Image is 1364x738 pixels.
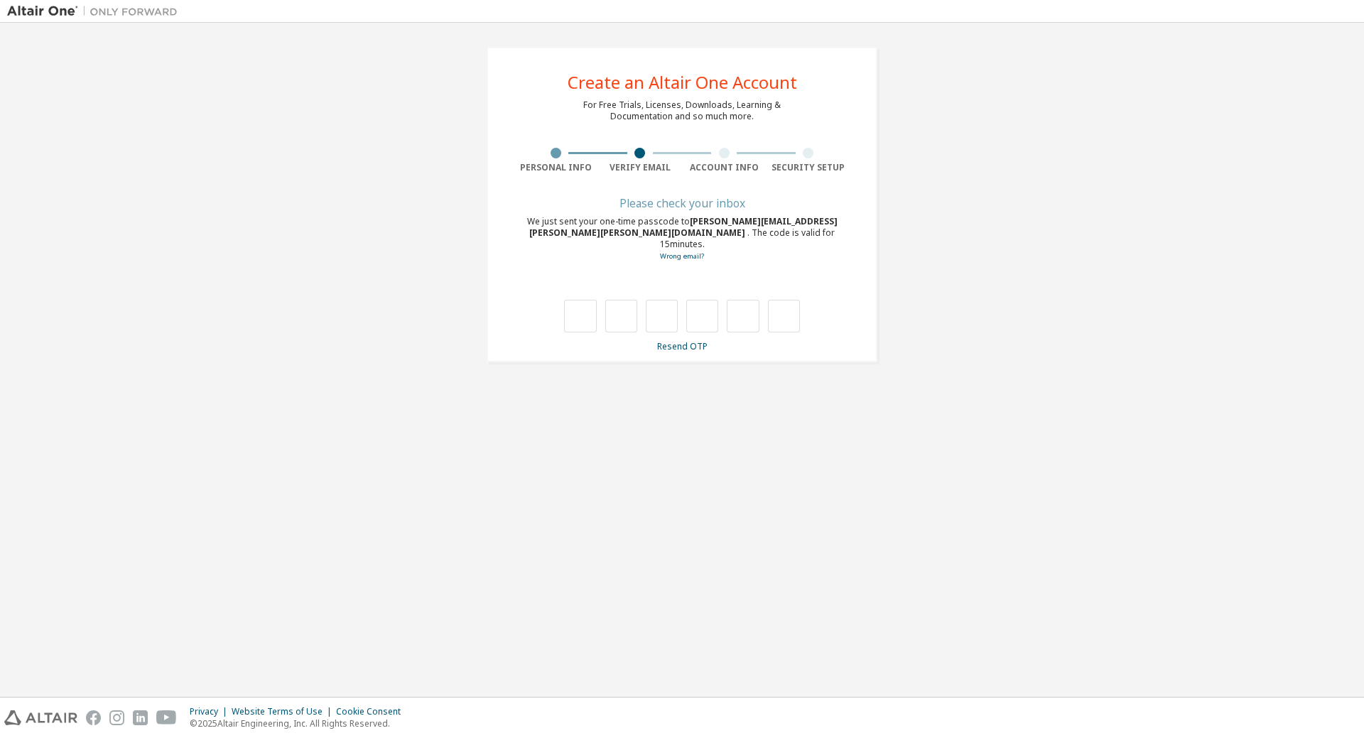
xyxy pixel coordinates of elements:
[583,99,781,122] div: For Free Trials, Licenses, Downloads, Learning & Documentation and so much more.
[514,216,850,262] div: We just sent your one-time passcode to . The code is valid for 15 minutes.
[190,706,232,717] div: Privacy
[7,4,185,18] img: Altair One
[190,717,409,729] p: © 2025 Altair Engineering, Inc. All Rights Reserved.
[682,162,767,173] div: Account Info
[86,710,101,725] img: facebook.svg
[514,199,850,207] div: Please check your inbox
[4,710,77,725] img: altair_logo.svg
[660,251,704,261] a: Go back to the registration form
[568,74,797,91] div: Create an Altair One Account
[109,710,124,725] img: instagram.svg
[336,706,409,717] div: Cookie Consent
[156,710,177,725] img: youtube.svg
[767,162,851,173] div: Security Setup
[133,710,148,725] img: linkedin.svg
[657,340,708,352] a: Resend OTP
[514,162,598,173] div: Personal Info
[598,162,683,173] div: Verify Email
[529,215,838,239] span: [PERSON_NAME][EMAIL_ADDRESS][PERSON_NAME][PERSON_NAME][DOMAIN_NAME]
[232,706,336,717] div: Website Terms of Use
